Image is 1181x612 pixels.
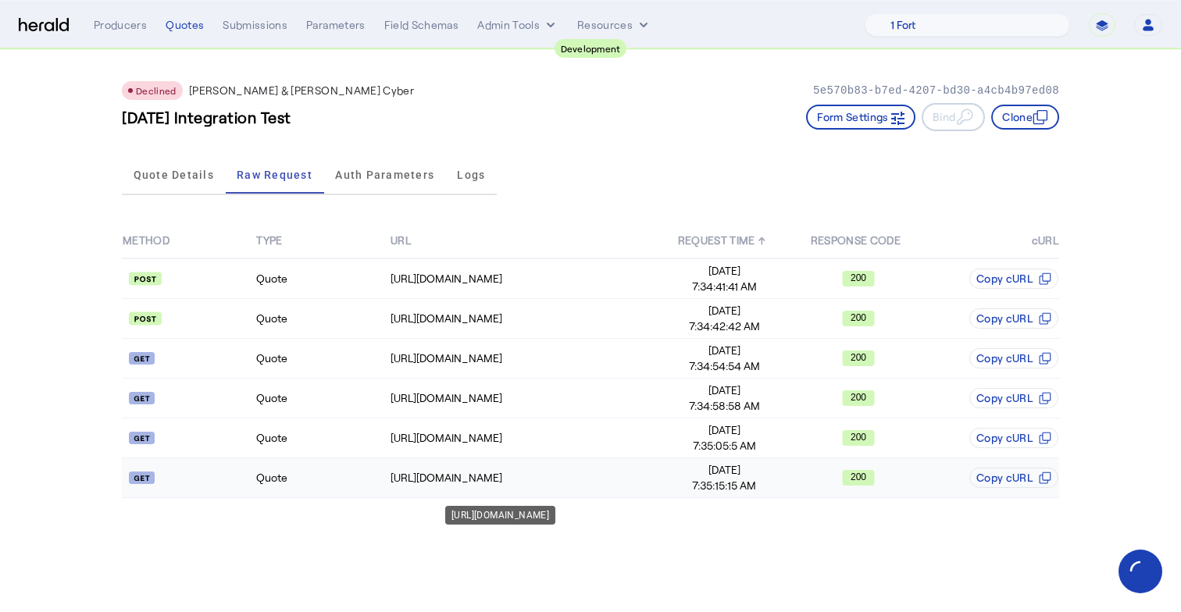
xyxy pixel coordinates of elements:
[255,418,389,458] td: Quote
[445,506,555,525] div: [URL][DOMAIN_NAME]
[237,169,312,180] span: Raw Request
[457,169,485,180] span: Logs
[189,83,414,98] p: [PERSON_NAME] & [PERSON_NAME] Cyber
[335,169,434,180] span: Auth Parameters
[166,17,204,33] div: Quotes
[658,462,790,478] span: [DATE]
[922,103,985,131] button: Bind
[19,18,69,33] img: Herald Logo
[851,352,866,363] text: 200
[255,458,389,498] td: Quote
[851,471,866,482] text: 200
[658,343,790,358] span: [DATE]
[577,17,651,33] button: Resources dropdown menu
[391,470,657,486] div: [URL][DOMAIN_NAME]
[555,39,627,58] div: Development
[122,223,255,258] th: METHOD
[851,432,866,443] text: 200
[658,398,790,414] span: 7:34:58:58 AM
[255,379,389,418] td: Quote
[851,272,866,283] text: 200
[658,263,790,279] span: [DATE]
[390,223,658,258] th: URL
[255,299,389,339] td: Quote
[658,279,790,294] span: 7:34:41:41 AM
[926,223,1059,258] th: cURL
[306,17,366,33] div: Parameters
[658,478,790,493] span: 7:35:15:15 AM
[969,269,1058,289] button: Copy cURL
[391,271,657,286] div: [URL][DOMAIN_NAME]
[758,233,765,247] span: ↑
[223,17,287,33] div: Submissions
[391,390,657,406] div: [URL][DOMAIN_NAME]
[122,106,291,128] h3: [DATE] Integration Test
[851,392,866,403] text: 200
[136,85,177,96] span: Declined
[658,318,790,334] span: 7:34:42:42 AM
[391,430,657,446] div: [URL][DOMAIN_NAME]
[813,83,1059,98] p: 5e570b83-b7ed-4207-bd30-a4cb4b97ed08
[391,311,657,326] div: [URL][DOMAIN_NAME]
[658,422,790,438] span: [DATE]
[658,223,791,258] th: REQUEST TIME
[969,388,1058,408] button: Copy cURL
[134,169,214,180] span: Quote Details
[255,258,389,299] td: Quote
[255,339,389,379] td: Quote
[658,438,790,454] span: 7:35:05:5 AM
[806,105,915,130] button: Form Settings
[969,348,1058,368] button: Copy cURL
[658,382,790,398] span: [DATE]
[391,350,657,366] div: [URL][DOMAIN_NAME]
[791,223,925,258] th: RESPONSE CODE
[384,17,459,33] div: Field Schemas
[991,105,1059,130] button: Clone
[658,358,790,374] span: 7:34:54:54 AM
[658,303,790,318] span: [DATE]
[255,223,389,258] th: TYPE
[969,308,1058,329] button: Copy cURL
[851,312,866,323] text: 200
[94,17,147,33] div: Producers
[969,468,1058,488] button: Copy cURL
[477,17,558,33] button: internal dropdown menu
[969,428,1058,448] button: Copy cURL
